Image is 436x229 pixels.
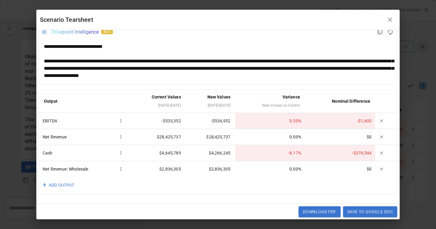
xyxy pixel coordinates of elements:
div: Net Revenue [43,133,125,141]
td: $28,425,737 [186,129,235,145]
div: Drivepoint Intelligence [51,29,99,35]
td: -$533,352 [129,113,186,129]
th: Output [39,90,129,113]
div: [DATE] - [DATE] [134,102,181,109]
th: Current Values [129,90,186,113]
td: $2,836,305 [129,161,186,177]
td: $0 [305,129,375,145]
div: New Values vs Current [240,102,300,109]
button: +ADD OUTPUT [39,177,79,194]
td: -$534,952 [186,113,235,129]
td: 0.00 % [235,161,305,177]
span: + [43,179,46,191]
td: $0 [305,161,375,177]
td: -$379,544 [305,145,375,161]
td: $2,836,305 [186,161,235,177]
div: [DATE] - [DATE] [191,102,230,109]
div: beta [101,30,113,34]
td: $4,266,245 [186,145,235,161]
td: -8.17 % [235,145,305,161]
div: Scenario Tearsheet [40,15,384,25]
div: Cash [43,149,125,157]
div: EBITDA [43,117,125,125]
th: Nominal Difference [305,90,375,113]
th: Variance [235,90,305,113]
td: 0.30 % [235,113,305,129]
td: $28,425,737 [129,129,186,145]
button: Download PDF [299,206,341,217]
td: -$1,600 [305,113,375,129]
th: New Values [186,90,235,113]
button: Save to Google Doc [343,206,397,217]
td: $4,645,789 [129,145,186,161]
td: 0.00 % [235,129,305,145]
div: Net Revenue: Wholesale [43,165,125,173]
